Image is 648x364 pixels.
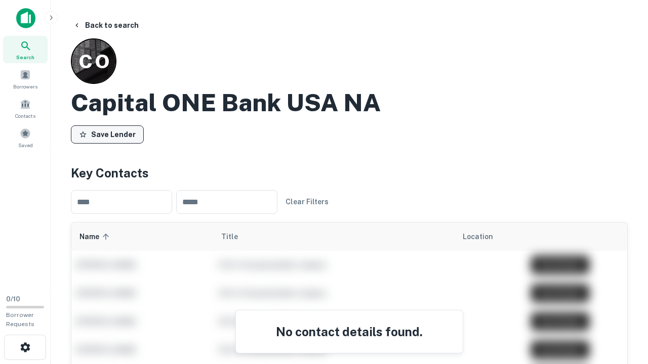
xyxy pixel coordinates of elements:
a: Search [3,36,48,63]
h4: No contact details found. [248,323,451,341]
a: Contacts [3,95,48,122]
h4: Key Contacts [71,164,628,182]
button: Back to search [69,16,143,34]
span: Contacts [15,112,35,120]
h2: Capital ONE Bank USA NA [71,88,381,117]
span: 0 / 10 [6,295,20,303]
img: capitalize-icon.png [16,8,35,28]
iframe: Chat Widget [597,251,648,299]
span: Saved [18,141,33,149]
a: Borrowers [3,65,48,93]
a: Saved [3,124,48,151]
span: Search [16,53,34,61]
span: Borrowers [13,82,37,90]
button: Save Lender [71,125,144,144]
p: C O [78,47,109,76]
button: Clear Filters [281,193,333,211]
span: Borrower Requests [6,311,34,328]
